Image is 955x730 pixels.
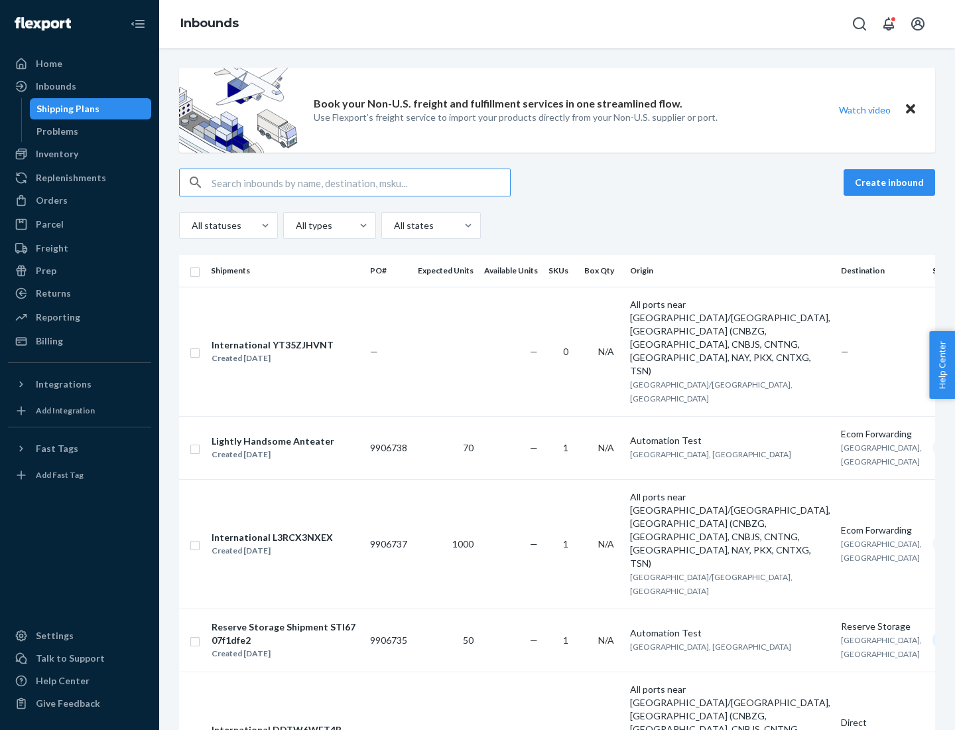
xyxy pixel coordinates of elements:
span: [GEOGRAPHIC_DATA], [GEOGRAPHIC_DATA] [841,635,922,659]
button: Give Feedback [8,693,151,714]
div: Created [DATE] [212,647,359,660]
button: Open notifications [875,11,902,37]
div: Talk to Support [36,652,105,665]
span: — [530,538,538,549]
div: Fast Tags [36,442,78,455]
div: Shipping Plans [36,102,99,115]
th: Origin [625,255,836,287]
a: Home [8,53,151,74]
span: [GEOGRAPHIC_DATA], [GEOGRAPHIC_DATA] [630,642,791,652]
span: [GEOGRAPHIC_DATA], [GEOGRAPHIC_DATA] [630,449,791,459]
a: Reporting [8,307,151,328]
div: Ecom Forwarding [841,524,922,537]
th: Box Qty [579,255,625,287]
input: All types [294,219,296,232]
th: SKUs [543,255,579,287]
span: 1 [563,634,568,646]
span: 1000 [452,538,474,549]
span: [GEOGRAPHIC_DATA], [GEOGRAPHIC_DATA] [841,443,922,467]
div: All ports near [GEOGRAPHIC_DATA]/[GEOGRAPHIC_DATA], [GEOGRAPHIC_DATA] (CNBZG, [GEOGRAPHIC_DATA], ... [630,298,830,378]
span: N/A [598,538,614,549]
a: Prep [8,260,151,281]
a: Inbounds [180,16,239,31]
span: 70 [463,442,474,453]
a: Freight [8,238,151,259]
span: 0 [563,346,568,357]
a: Returns [8,283,151,304]
span: 50 [463,634,474,646]
div: Billing [36,334,63,348]
td: 9906737 [365,479,413,609]
span: 1 [563,538,568,549]
ol: breadcrumbs [170,5,249,43]
a: Orders [8,190,151,211]
div: Reporting [36,311,80,324]
div: Prep [36,264,56,277]
td: 9906735 [365,609,413,672]
span: [GEOGRAPHIC_DATA]/[GEOGRAPHIC_DATA], [GEOGRAPHIC_DATA] [630,572,793,596]
span: — [841,346,849,357]
span: [GEOGRAPHIC_DATA]/[GEOGRAPHIC_DATA], [GEOGRAPHIC_DATA] [630,380,793,403]
a: Parcel [8,214,151,235]
div: Automation Test [630,626,830,640]
div: Direct [841,716,922,729]
button: Close [902,100,919,119]
button: Open account menu [905,11,931,37]
div: Add Fast Tag [36,469,84,480]
div: Parcel [36,218,64,231]
a: Help Center [8,670,151,692]
p: Use Flexport’s freight service to import your products directly from your Non-U.S. supplier or port. [314,111,718,124]
a: Add Integration [8,400,151,421]
a: Inbounds [8,76,151,97]
th: Expected Units [413,255,479,287]
a: Replenishments [8,167,151,188]
div: International YT35ZJHVNT [212,338,334,352]
div: Home [36,57,62,70]
div: Created [DATE] [212,544,333,557]
a: Inventory [8,143,151,165]
div: Problems [36,125,78,138]
div: Integrations [36,378,92,391]
button: Integrations [8,374,151,395]
div: Freight [36,242,68,255]
td: 9906738 [365,416,413,479]
button: Open Search Box [846,11,873,37]
div: Orders [36,194,68,207]
th: Destination [836,255,927,287]
input: All statuses [190,219,192,232]
img: Flexport logo [15,17,71,31]
span: N/A [598,442,614,453]
div: Help Center [36,674,90,688]
p: Book your Non-U.S. freight and fulfillment services in one streamlined flow. [314,96,682,111]
a: Billing [8,330,151,352]
div: Inbounds [36,80,76,93]
span: — [530,442,538,453]
button: Help Center [929,331,955,399]
button: Fast Tags [8,438,151,459]
button: Close Navigation [125,11,151,37]
div: Reserve Storage Shipment STI6707f1dfe2 [212,620,359,647]
div: Give Feedback [36,697,100,710]
th: Available Units [479,255,543,287]
div: International L3RCX3NXEX [212,531,333,544]
div: Created [DATE] [212,352,334,365]
a: Settings [8,625,151,646]
span: — [530,346,538,357]
div: Settings [36,629,74,642]
a: Problems [30,121,152,142]
div: Reserve Storage [841,620,922,633]
div: Automation Test [630,434,830,447]
div: Ecom Forwarding [841,427,922,441]
div: Returns [36,287,71,300]
span: — [530,634,538,646]
div: Add Integration [36,405,95,416]
button: Create inbound [844,169,935,196]
div: Lightly Handsome Anteater [212,435,334,448]
span: N/A [598,346,614,357]
div: Replenishments [36,171,106,184]
div: Inventory [36,147,78,161]
a: Shipping Plans [30,98,152,119]
th: PO# [365,255,413,287]
th: Shipments [206,255,365,287]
